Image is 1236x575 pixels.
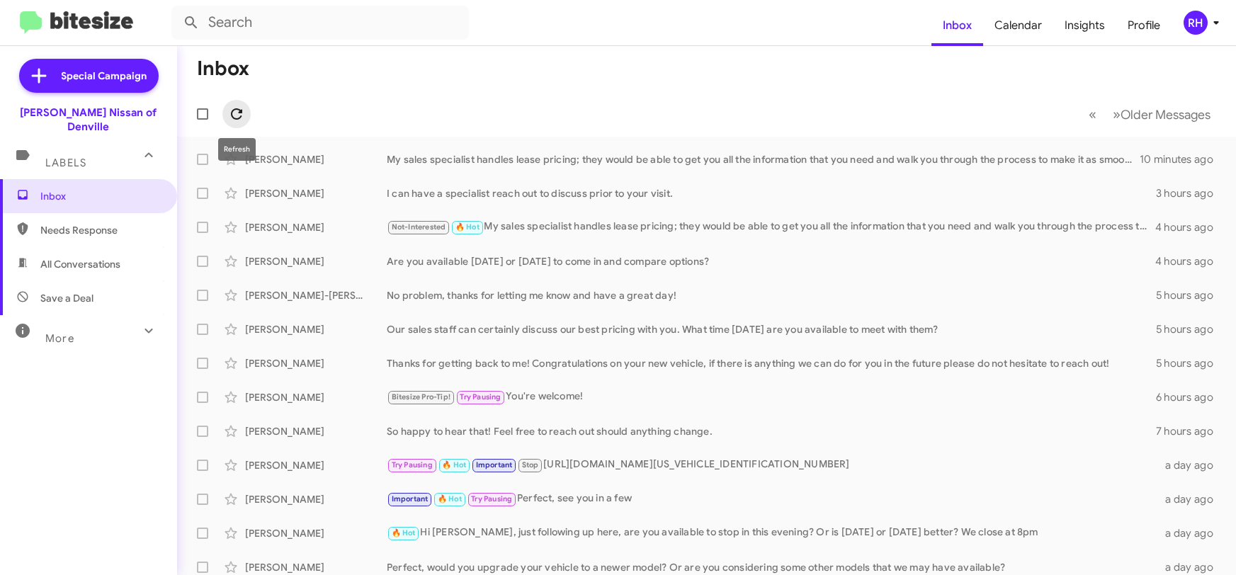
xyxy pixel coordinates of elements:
[438,494,462,503] span: 🔥 Hot
[387,424,1156,438] div: So happy to hear that! Feel free to reach out should anything change.
[40,223,161,237] span: Needs Response
[245,390,387,404] div: [PERSON_NAME]
[1156,356,1225,370] div: 5 hours ago
[392,222,446,232] span: Not-Interested
[476,460,513,469] span: Important
[171,6,469,40] input: Search
[1080,100,1105,129] button: Previous
[387,152,1140,166] div: My sales specialist handles lease pricing; they would be able to get you all the information that...
[1156,186,1225,200] div: 3 hours ago
[387,322,1156,336] div: Our sales staff can certainly discuss our best pricing with you. What time [DATE] are you availab...
[392,494,429,503] span: Important
[40,291,93,305] span: Save a Deal
[40,257,120,271] span: All Conversations
[197,57,249,80] h1: Inbox
[245,254,387,268] div: [PERSON_NAME]
[1159,458,1225,472] div: a day ago
[245,186,387,200] div: [PERSON_NAME]
[1159,492,1225,506] div: a day ago
[387,560,1159,574] div: Perfect, would you upgrade your vehicle to a newer model? Or are you considering some other model...
[387,219,1155,235] div: My sales specialist handles lease pricing; they would be able to get you all the information that...
[387,389,1156,405] div: You're welcome!
[1081,100,1219,129] nav: Page navigation example
[1121,107,1211,123] span: Older Messages
[245,492,387,506] div: [PERSON_NAME]
[245,526,387,540] div: [PERSON_NAME]
[387,288,1156,302] div: No problem, thanks for letting me know and have a great day!
[392,528,416,537] span: 🔥 Hot
[387,356,1156,370] div: Thanks for getting back to me! Congratulations on your new vehicle, if there is anything we can d...
[1172,11,1220,35] button: RH
[19,59,159,93] a: Special Campaign
[245,288,387,302] div: [PERSON_NAME]-[PERSON_NAME]
[1159,560,1225,574] div: a day ago
[1089,106,1096,123] span: «
[1053,5,1116,46] a: Insights
[245,458,387,472] div: [PERSON_NAME]
[931,5,983,46] a: Inbox
[387,186,1156,200] div: I can have a specialist reach out to discuss prior to your visit.
[45,156,86,169] span: Labels
[387,457,1159,473] div: [URL][DOMAIN_NAME][US_VEHICLE_IDENTIFICATION_NUMBER]
[387,525,1159,541] div: Hi [PERSON_NAME], just following up here, are you available to stop in this evening? Or is [DATE]...
[460,392,501,402] span: Try Pausing
[471,494,512,503] span: Try Pausing
[1159,526,1225,540] div: a day ago
[387,491,1159,507] div: Perfect, see you in a few
[245,424,387,438] div: [PERSON_NAME]
[1156,390,1225,404] div: 6 hours ago
[392,392,450,402] span: Bitesize Pro-Tip!
[1156,322,1225,336] div: 5 hours ago
[245,152,387,166] div: [PERSON_NAME]
[245,356,387,370] div: [PERSON_NAME]
[1104,100,1219,129] button: Next
[62,69,147,83] span: Special Campaign
[1155,254,1225,268] div: 4 hours ago
[522,460,539,469] span: Stop
[45,332,74,345] span: More
[245,322,387,336] div: [PERSON_NAME]
[245,220,387,234] div: [PERSON_NAME]
[245,560,387,574] div: [PERSON_NAME]
[1155,220,1225,234] div: 4 hours ago
[1184,11,1208,35] div: RH
[983,5,1053,46] a: Calendar
[1140,152,1225,166] div: 10 minutes ago
[1116,5,1172,46] a: Profile
[442,460,466,469] span: 🔥 Hot
[455,222,480,232] span: 🔥 Hot
[1156,288,1225,302] div: 5 hours ago
[1113,106,1121,123] span: »
[40,189,161,203] span: Inbox
[392,460,433,469] span: Try Pausing
[387,254,1155,268] div: Are you available [DATE] or [DATE] to come in and compare options?
[1156,424,1225,438] div: 7 hours ago
[218,138,256,161] div: Refresh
